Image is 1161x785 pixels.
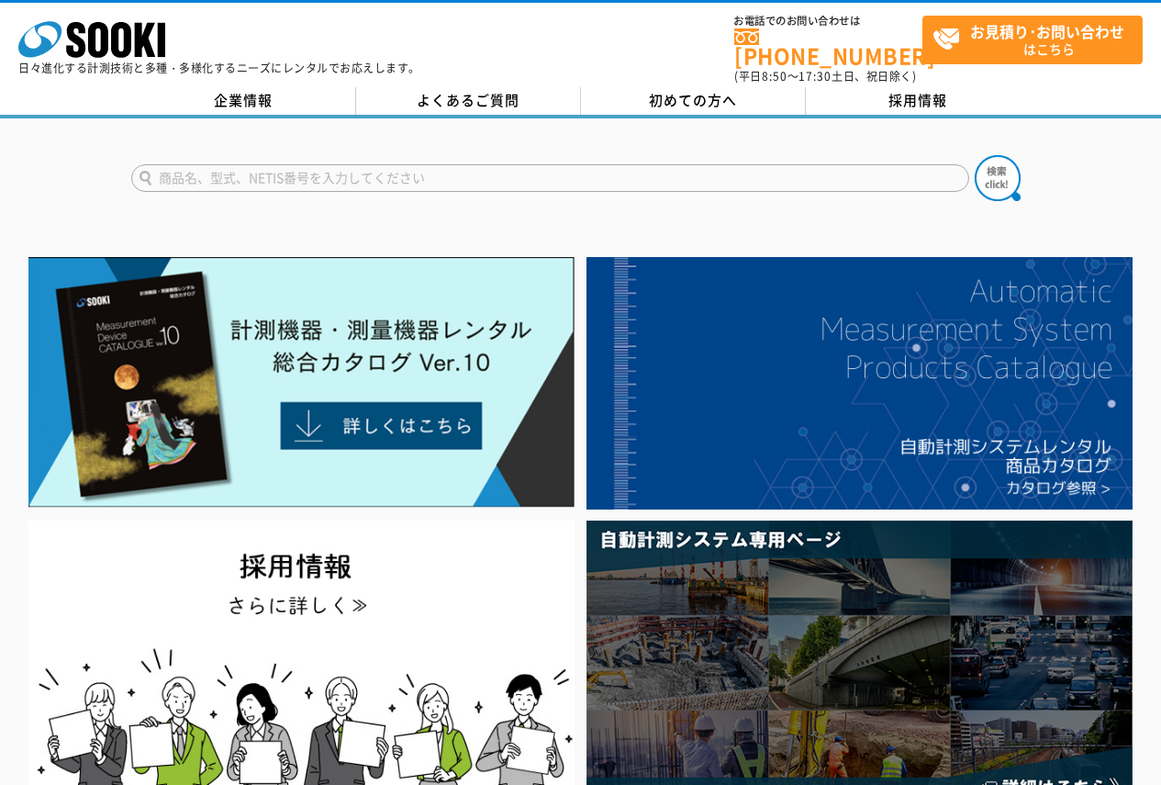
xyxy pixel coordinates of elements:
[932,17,1142,62] span: はこちら
[356,87,581,115] a: よくあるご質問
[649,90,737,110] span: 初めての方へ
[762,68,787,84] span: 8:50
[734,68,916,84] span: (平日 ～ 土日、祝日除く)
[975,155,1021,201] img: btn_search.png
[131,87,356,115] a: 企業情報
[581,87,806,115] a: 初めての方へ
[798,68,832,84] span: 17:30
[734,28,922,66] a: [PHONE_NUMBER]
[586,257,1133,510] img: 自動計測システムカタログ
[806,87,1031,115] a: 採用情報
[18,62,420,73] p: 日々進化する計測技術と多種・多様化するニーズにレンタルでお応えします。
[922,16,1143,64] a: お見積り･お問い合わせはこちら
[970,20,1124,42] strong: お見積り･お問い合わせ
[131,164,969,192] input: 商品名、型式、NETIS番号を入力してください
[734,16,922,27] span: お電話でのお問い合わせは
[28,257,575,508] img: Catalog Ver10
